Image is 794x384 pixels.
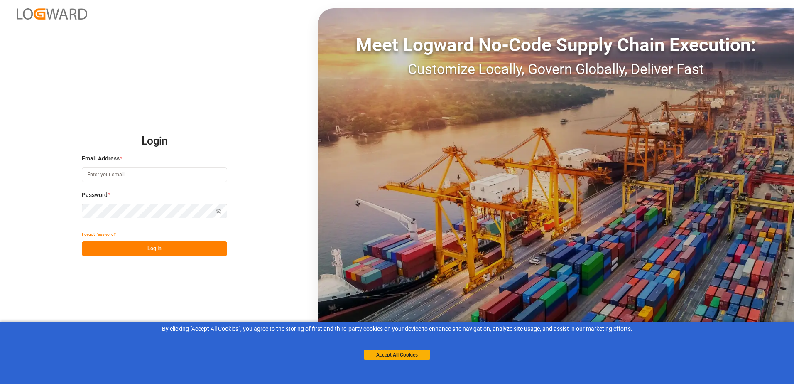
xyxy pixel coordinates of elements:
button: Forgot Password? [82,227,116,241]
h2: Login [82,128,227,155]
div: By clicking "Accept All Cookies”, you agree to the storing of first and third-party cookies on yo... [6,325,788,333]
div: Meet Logward No-Code Supply Chain Execution: [318,31,794,59]
input: Enter your email [82,167,227,182]
span: Password [82,191,108,199]
span: Email Address [82,154,120,163]
button: Accept All Cookies [364,350,430,360]
button: Log In [82,241,227,256]
img: Logward_new_orange.png [17,8,87,20]
div: Customize Locally, Govern Globally, Deliver Fast [318,59,794,80]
